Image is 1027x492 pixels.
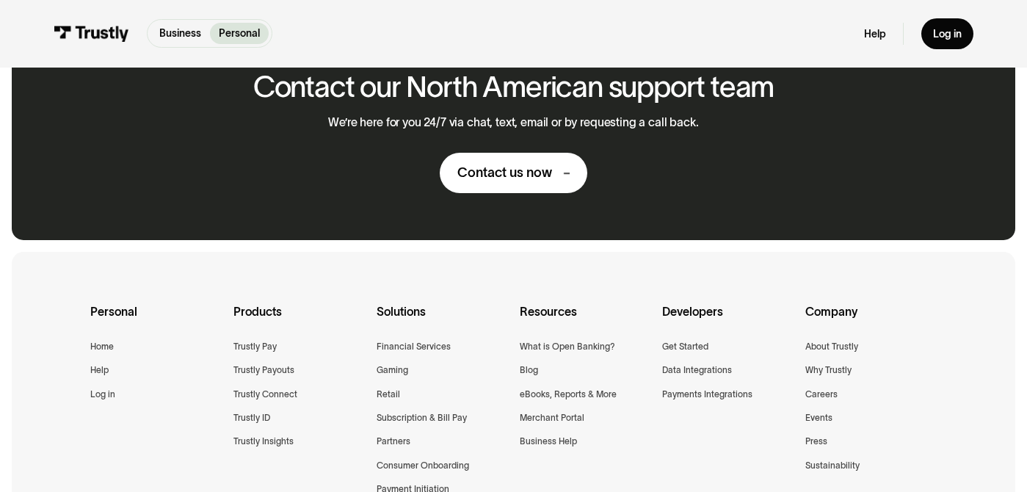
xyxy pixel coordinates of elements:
[54,26,129,42] img: Trustly Logo
[377,339,451,354] a: Financial Services
[150,23,210,44] a: Business
[440,153,587,193] a: Contact us now
[377,410,467,425] a: Subscription & Bill Pay
[805,458,860,473] a: Sustainability
[233,363,294,377] a: Trustly Payouts
[90,339,114,354] a: Home
[377,434,410,449] a: Partners
[377,303,508,339] div: Solutions
[921,18,973,49] a: Log in
[662,387,752,402] a: Payments Integrations
[377,363,408,377] a: Gaming
[233,410,270,425] a: Trustly ID
[520,363,538,377] a: Blog
[457,164,552,181] div: Contact us now
[805,387,838,402] a: Careers
[90,387,115,402] a: Log in
[520,303,651,339] div: Resources
[233,339,277,354] a: Trustly Pay
[159,26,201,41] p: Business
[805,303,937,339] div: Company
[233,387,297,402] a: Trustly Connect
[864,27,886,40] a: Help
[520,387,617,402] a: eBooks, Reports & More
[662,303,794,339] div: Developers
[377,458,469,473] a: Consumer Onboarding
[90,363,109,377] a: Help
[662,339,708,354] a: Get Started
[805,339,858,354] a: About Trustly
[520,410,584,425] a: Merchant Portal
[805,434,827,449] a: Press
[90,303,222,339] div: Personal
[377,387,400,402] a: Retail
[253,71,774,104] h2: Contact our North American support team
[805,410,832,425] a: Events
[520,434,577,449] a: Business Help
[219,26,260,41] p: Personal
[933,27,962,40] div: Log in
[328,115,698,129] p: We’re here for you 24/7 via chat, text, email or by requesting a call back.
[520,339,615,354] a: What is Open Banking?
[233,303,365,339] div: Products
[662,363,732,377] a: Data Integrations
[210,23,269,44] a: Personal
[233,434,294,449] a: Trustly Insights
[805,363,852,377] a: Why Trustly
